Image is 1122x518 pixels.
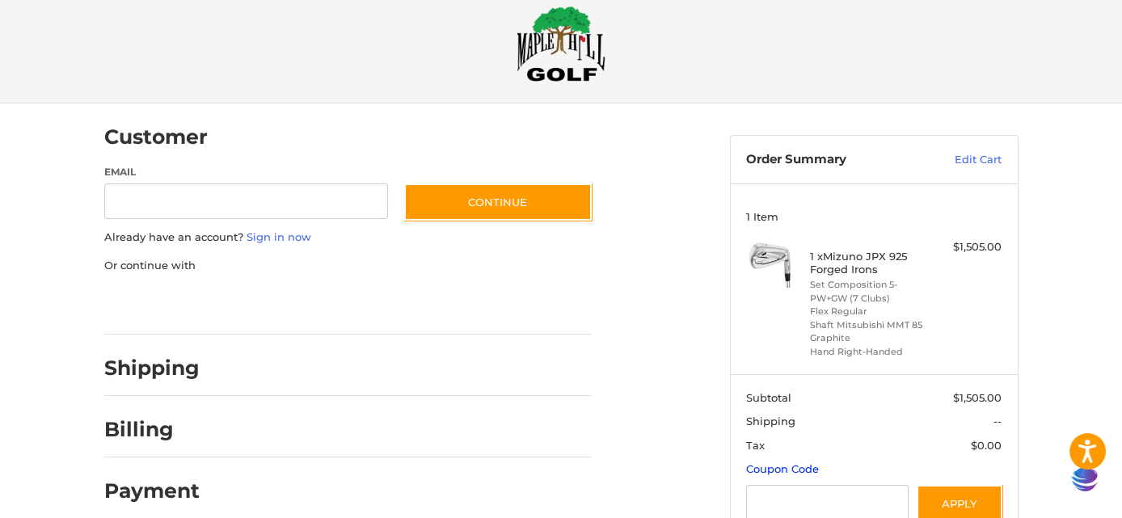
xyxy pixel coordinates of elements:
h2: Billing [104,417,199,442]
h2: Customer [104,124,208,150]
h4: 1 x Mizuno JPX 925 Forged Irons [810,250,934,276]
h3: Order Summary [746,152,920,168]
img: svg+xml;base64,PHN2ZyB3aWR0aD0iMzQiIGhlaWdodD0iMzQiIHZpZXdCb3g9IjAgMCAzNCAzNCIgZmlsbD0ibm9uZSIgeG... [1071,464,1099,494]
iframe: PayPal-venmo [373,289,494,318]
iframe: PayPal-paypal [99,289,220,318]
button: Continue [404,183,592,221]
iframe: PayPal-paylater [236,289,357,318]
span: Shipping [746,415,795,427]
h2: Payment [104,478,200,503]
p: Already have an account? [104,230,592,246]
img: Maple Hill Golf [517,6,605,82]
h3: 1 Item [746,210,1002,223]
a: Edit Cart [920,152,1002,168]
p: Or continue with [104,258,592,274]
span: $0.00 [971,439,1002,452]
span: -- [993,415,1002,427]
a: Sign in now [247,230,311,243]
li: Hand Right-Handed [810,345,934,359]
span: Tax [746,439,765,452]
li: Set Composition 5-PW+GW (7 Clubs) [810,278,934,305]
span: $1,505.00 [953,391,1002,404]
label: Email [104,165,389,179]
div: $1,505.00 [938,239,1002,255]
span: Subtotal [746,391,791,404]
li: Shaft Mitsubishi MMT 85 Graphite [810,318,934,345]
h2: Shipping [104,356,200,381]
a: Coupon Code [746,462,819,475]
li: Flex Regular [810,305,934,318]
